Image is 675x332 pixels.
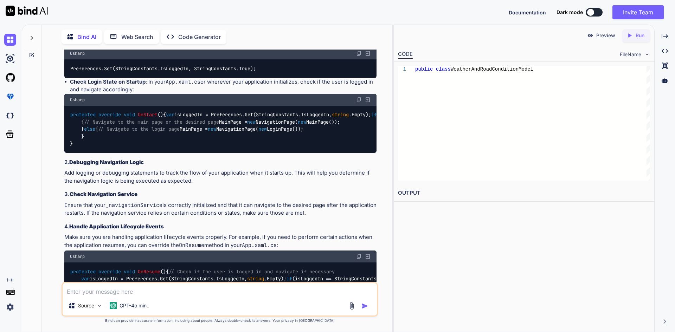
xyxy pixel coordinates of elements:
p: Make sure you are handling application lifecycle events properly. For example, if you need to per... [64,233,377,249]
img: copy [356,254,362,259]
span: new [247,119,256,125]
code: { isLoggedIn = Preferences.Get(StringConstants.IsLoggedIn, .Empty); (isLoggedIn == StringConstant... [70,111,478,147]
span: void [124,112,135,118]
img: chevron down [644,51,650,57]
img: githubLight [4,72,16,84]
span: var [81,276,90,282]
p: Code Generator [178,33,221,41]
p: Run [636,32,644,39]
strong: Handle Application Lifecycle Events [69,223,164,230]
span: WeatherAndRoadConditionModel [450,66,533,72]
div: CODE [398,50,413,59]
button: Invite Team [612,5,664,19]
img: attachment [348,302,356,310]
img: Open in Browser [365,50,371,57]
code: _navigationService [105,202,162,209]
code: App.xaml.cs [166,78,200,85]
img: copy [356,51,362,56]
span: Csharp [70,254,85,259]
img: premium [4,91,16,103]
p: Bind can provide inaccurate information, including about people. Always double-check its answers.... [62,318,378,323]
span: protected [70,112,96,118]
span: () [70,268,166,275]
span: // Navigate to the login page [98,126,180,132]
li: : In your or wherever your application initializes, check if the user is logged in and navigate a... [70,78,377,94]
p: Ensure that your is correctly initialized and that it can navigate to the desired page after the ... [64,201,377,217]
span: OnStart [138,112,157,118]
img: settings [4,301,16,313]
h3: 3. [64,190,377,198]
span: new [298,119,306,125]
p: Add logging or debugging statements to track the flow of your application when it starts up. This... [64,169,377,185]
span: Csharp [70,51,85,56]
span: if [287,276,292,282]
span: Csharp [70,97,85,103]
span: class [436,66,450,72]
p: Web Search [121,33,153,41]
p: GPT-4o min.. [120,302,149,309]
span: void [124,268,135,275]
span: new [258,126,267,132]
span: FileName [620,51,641,58]
img: Pick Models [96,303,102,309]
span: if [371,112,377,118]
img: Bind AI [6,6,48,16]
strong: Debugging Navigation Logic [69,159,144,165]
img: Open in Browser [365,97,371,103]
div: 1 [398,66,406,73]
span: override [98,112,121,118]
strong: Check Navigation Service [70,191,137,197]
span: Documentation [509,9,546,15]
img: ai-studio [4,53,16,65]
code: App.xaml.cs [242,242,277,249]
code: { isLoggedIn = Preferences.Get(StringConstants.IsLoggedIn, .Empty); (isLoggedIn == StringConstant... [70,268,393,304]
span: // Navigate to the main page or the desired page [84,119,219,125]
img: preview [587,32,593,39]
span: else [84,126,95,132]
img: icon [361,302,368,310]
p: Preview [596,32,615,39]
span: var [166,112,174,118]
button: Documentation [509,9,546,16]
span: () [70,112,163,118]
p: Source [78,302,94,309]
img: Open in Browser [365,253,371,260]
span: // Check if the user is logged in and navigate if necessary [169,268,335,275]
span: string [332,112,349,118]
img: copy [356,97,362,103]
p: Bind AI [77,33,96,41]
code: OnResume [179,242,204,249]
span: Dark mode [557,9,583,16]
strong: Check Login State on Startup [70,78,146,85]
h3: 2. [64,158,377,167]
img: GPT-4o mini [110,302,117,309]
code: Preferences.Set(StringConstants.IsLoggedIn, StringConstants.True); [70,65,257,72]
span: protected [70,268,96,275]
img: chat [4,34,16,46]
span: public [415,66,433,72]
h2: OUTPUT [394,185,654,201]
span: OnResume [138,268,160,275]
span: string [247,276,264,282]
img: darkCloudIdeIcon [4,110,16,122]
h3: 4. [64,223,377,231]
span: new [208,126,216,132]
span: override [98,268,121,275]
